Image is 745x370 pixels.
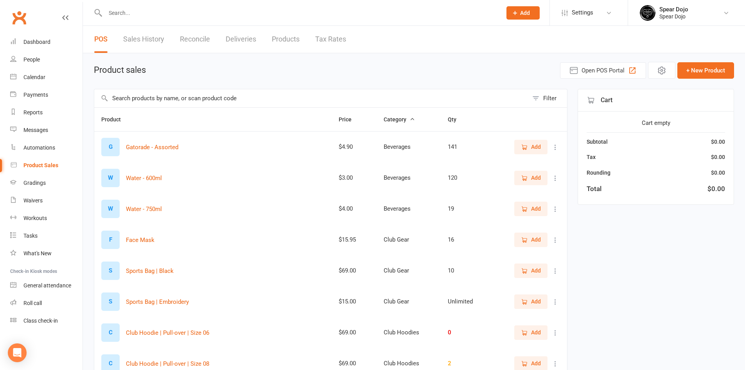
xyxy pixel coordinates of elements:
div: $15.95 [339,236,370,243]
button: Sports Bag | Black [126,266,174,276]
span: Add [531,173,541,182]
div: Cart [578,89,734,112]
div: Gradings [23,180,46,186]
div: Messages [23,127,48,133]
div: 0 [448,329,483,336]
button: Club Hoodie | Pull-over | Size 08 [126,359,209,368]
a: Reconcile [180,26,210,53]
button: Add [506,6,540,20]
div: $69.00 [339,267,370,274]
span: Price [339,116,360,123]
div: $69.00 [339,329,370,336]
a: Tax Rates [315,26,346,53]
div: Open Intercom Messenger [8,343,27,362]
div: $4.90 [339,144,370,150]
div: General attendance [23,282,71,289]
button: Water - 600ml [126,173,162,183]
div: Tasks [23,233,38,239]
div: Rounding [587,168,610,177]
a: Calendar [10,69,83,86]
span: Product [101,116,129,123]
button: Add [514,233,548,247]
input: Search products by name, or scan product code [94,89,528,107]
span: Qty [448,116,465,123]
a: Waivers [10,192,83,209]
a: Messages [10,121,83,139]
a: Class kiosk mode [10,312,83,330]
div: Automations [23,144,55,151]
a: Tasks [10,227,83,245]
div: Set product image [101,231,120,249]
div: Set product image [101,262,120,280]
button: Add [514,140,548,154]
div: $3.00 [339,175,370,181]
div: Roll call [23,300,42,306]
div: $4.00 [339,206,370,212]
div: Payments [23,92,48,98]
button: Filter [528,89,567,107]
a: Roll call [10,294,83,312]
div: Class check-in [23,318,58,324]
a: Deliveries [226,26,256,53]
div: $0.00 [711,168,725,177]
div: Club Gear [384,298,434,305]
button: Gatorade - Assorted [126,143,178,152]
div: $15.00 [339,298,370,305]
div: Workouts [23,215,47,221]
a: Automations [10,139,83,157]
a: Sales History [123,26,164,53]
div: 16 [448,236,483,243]
a: POS [94,26,108,53]
span: Add [520,10,530,16]
span: Add [531,266,541,275]
div: Set product image [101,138,120,156]
div: Beverages [384,206,434,212]
div: Unlimited [448,298,483,305]
div: Club Hoodies [384,329,434,336]
div: Calendar [23,74,45,80]
span: Add [531,204,541,213]
button: Open POS Portal [560,62,646,79]
span: Open POS Portal [582,66,625,75]
div: Club Gear [384,236,434,243]
button: Category [384,115,415,124]
button: Sports Bag | Embroidery [126,297,189,307]
div: Reports [23,109,43,116]
button: Price [339,115,360,124]
div: 120 [448,175,483,181]
a: What's New [10,245,83,262]
a: Workouts [10,209,83,227]
span: Add [531,297,541,306]
div: Tax [587,153,596,161]
div: What's New [23,250,52,256]
div: Cart empty [587,118,725,128]
div: $0.00 [707,184,725,194]
span: Add [531,143,541,151]
button: Water - 750ml [126,204,162,214]
a: Gradings [10,174,83,192]
button: Add [514,202,548,216]
div: Subtotal [587,137,608,146]
div: Spear Dojo [659,13,688,20]
span: Add [531,235,541,244]
div: Beverages [384,144,434,150]
button: Qty [448,115,465,124]
div: Set product image [101,292,120,311]
div: People [23,56,40,63]
span: Add [531,359,541,368]
div: Beverages [384,175,434,181]
div: Dashboard [23,39,50,45]
a: Product Sales [10,157,83,174]
div: 141 [448,144,483,150]
div: $69.00 [339,360,370,367]
div: 2 [448,360,483,367]
button: Add [514,171,548,185]
a: General attendance kiosk mode [10,277,83,294]
button: Add [514,325,548,339]
a: Dashboard [10,33,83,51]
span: Settings [572,4,593,22]
button: Club Hoodie | Pull-over | Size 06 [126,328,209,338]
div: 19 [448,206,483,212]
div: Set product image [101,323,120,342]
div: $0.00 [711,153,725,161]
